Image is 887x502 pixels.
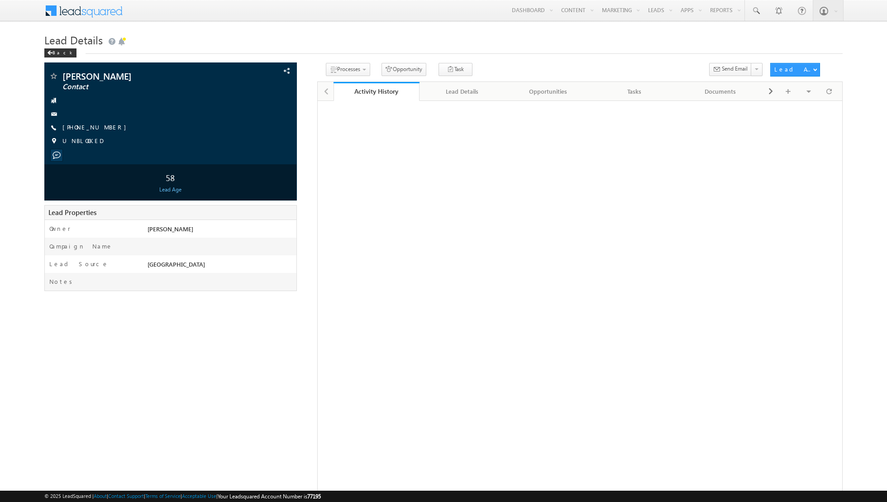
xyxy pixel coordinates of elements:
[48,208,96,217] span: Lead Properties
[513,86,583,97] div: Opportunities
[326,63,370,76] button: Processes
[49,277,76,286] label: Notes
[145,493,181,499] a: Terms of Service
[62,123,131,132] span: [PHONE_NUMBER]
[505,82,591,101] a: Opportunities
[49,242,113,250] label: Campaign Name
[47,169,294,186] div: 58
[709,63,752,76] button: Send Email
[148,225,193,233] span: [PERSON_NAME]
[44,48,76,57] div: Back
[420,82,505,101] a: Lead Details
[218,493,321,500] span: Your Leadsquared Account Number is
[94,493,107,499] a: About
[182,493,216,499] a: Acceptable Use
[62,137,103,146] span: UNBLOCKED
[337,66,360,72] span: Processes
[62,72,221,81] span: [PERSON_NAME]
[770,63,820,76] button: Lead Actions
[439,63,472,76] button: Task
[62,82,221,91] span: Contact
[145,260,296,273] div: [GEOGRAPHIC_DATA]
[44,48,81,56] a: Back
[44,33,103,47] span: Lead Details
[44,492,321,501] span: © 2025 LeadSquared | | | | |
[49,260,109,268] label: Lead Source
[685,86,756,97] div: Documents
[678,82,764,101] a: Documents
[382,63,426,76] button: Opportunity
[722,65,748,73] span: Send Email
[774,65,813,73] div: Lead Actions
[340,87,413,96] div: Activity History
[599,86,669,97] div: Tasks
[47,186,294,194] div: Lead Age
[49,225,71,233] label: Owner
[108,493,144,499] a: Contact Support
[307,493,321,500] span: 77195
[591,82,677,101] a: Tasks
[334,82,420,101] a: Activity History
[427,86,497,97] div: Lead Details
